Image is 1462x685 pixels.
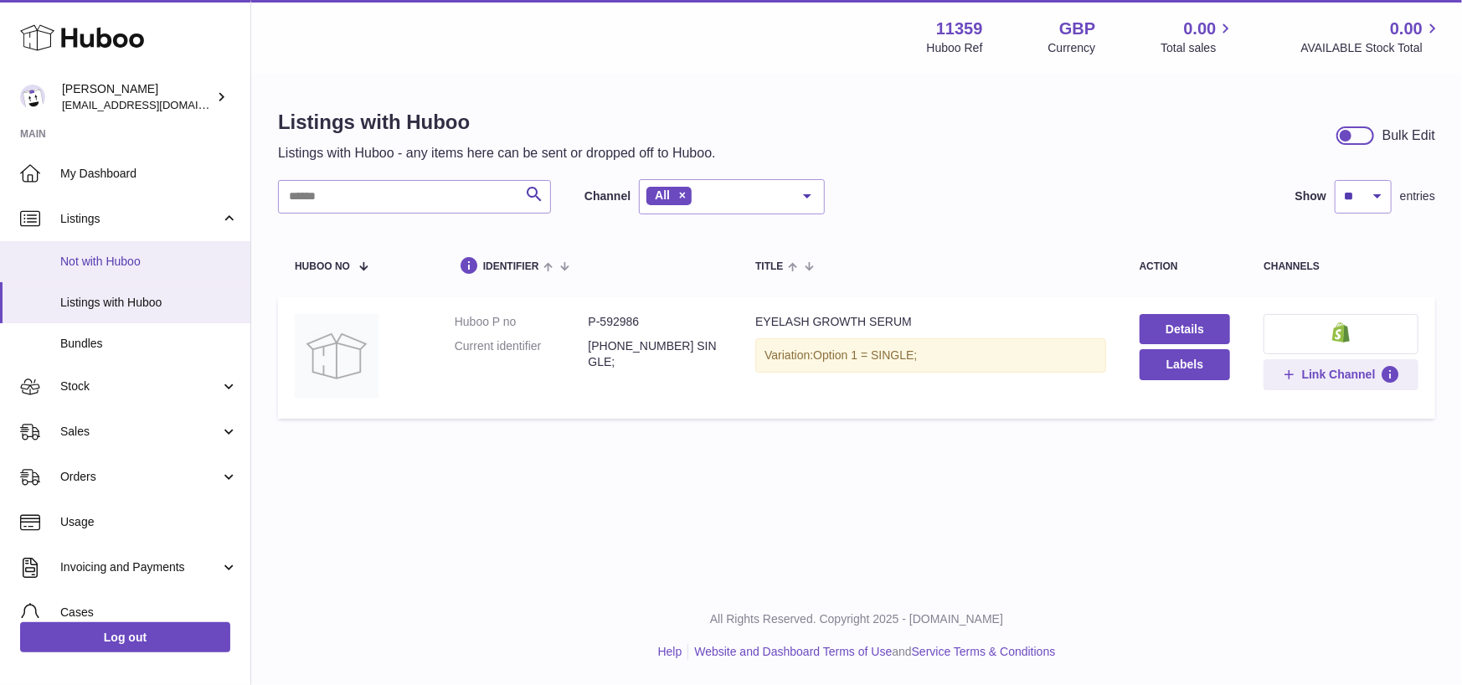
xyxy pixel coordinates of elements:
[813,348,917,362] span: Option 1 = SINGLE;
[1302,367,1376,382] span: Link Channel
[60,424,220,440] span: Sales
[455,338,589,370] dt: Current identifier
[278,109,716,136] h1: Listings with Huboo
[62,98,246,111] span: [EMAIL_ADDRESS][DOMAIN_NAME]
[60,469,220,485] span: Orders
[1059,18,1095,40] strong: GBP
[60,514,238,530] span: Usage
[755,314,1106,330] div: EYELASH GROWTH SERUM
[1332,322,1350,342] img: shopify-small.png
[694,645,892,658] a: Website and Dashboard Terms of Use
[1295,188,1326,204] label: Show
[1048,40,1096,56] div: Currency
[20,622,230,652] a: Log out
[295,314,378,398] img: EYELASH GROWTH SERUM
[658,645,682,658] a: Help
[60,166,238,182] span: My Dashboard
[589,338,723,370] dd: [PHONE_NUMBER] SINGLE;
[755,338,1106,373] div: Variation:
[1264,359,1418,389] button: Link Channel
[483,261,539,272] span: identifier
[295,261,350,272] span: Huboo no
[589,314,723,330] dd: P-592986
[60,211,220,227] span: Listings
[60,379,220,394] span: Stock
[1161,18,1235,56] a: 0.00 Total sales
[1140,314,1231,344] a: Details
[1140,261,1231,272] div: action
[1400,188,1435,204] span: entries
[584,188,631,204] label: Channel
[60,336,238,352] span: Bundles
[265,611,1449,627] p: All Rights Reserved. Copyright 2025 - [DOMAIN_NAME]
[278,144,716,162] p: Listings with Huboo - any items here can be sent or dropped off to Huboo.
[20,85,45,110] img: internalAdmin-11359@internal.huboo.com
[60,254,238,270] span: Not with Huboo
[62,81,213,113] div: [PERSON_NAME]
[60,605,238,621] span: Cases
[1140,349,1231,379] button: Labels
[912,645,1056,658] a: Service Terms & Conditions
[1300,40,1442,56] span: AVAILABLE Stock Total
[936,18,983,40] strong: 11359
[755,261,783,272] span: title
[1161,40,1235,56] span: Total sales
[1300,18,1442,56] a: 0.00 AVAILABLE Stock Total
[688,644,1055,660] li: and
[1390,18,1423,40] span: 0.00
[927,40,983,56] div: Huboo Ref
[1264,261,1418,272] div: channels
[1382,126,1435,145] div: Bulk Edit
[60,559,220,575] span: Invoicing and Payments
[655,188,670,202] span: All
[60,295,238,311] span: Listings with Huboo
[455,314,589,330] dt: Huboo P no
[1184,18,1217,40] span: 0.00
